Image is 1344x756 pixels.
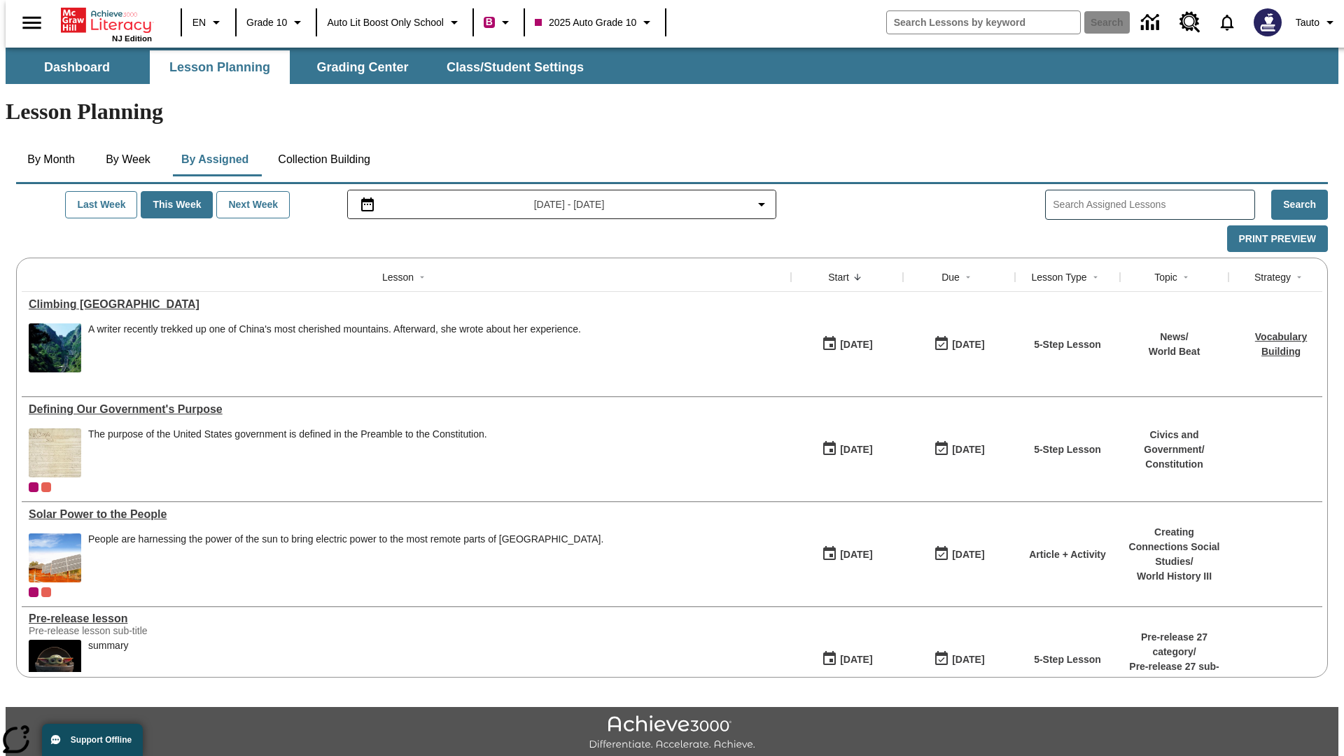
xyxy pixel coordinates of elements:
button: By Week [93,143,163,176]
span: EN [192,15,206,30]
div: A writer recently trekked up one of China's most cherished mountains. Afterward, she wrote about ... [88,323,581,372]
button: 01/25/26: Last day the lesson can be accessed [929,646,989,673]
button: Class/Student Settings [435,50,595,84]
a: Pre-release lesson, Lessons [29,612,784,625]
button: 03/31/26: Last day the lesson can be accessed [929,436,989,463]
button: Profile/Settings [1290,10,1344,35]
span: Grading Center [316,59,408,76]
button: Next Week [216,191,290,218]
button: 04/07/25: First time the lesson was available [817,541,877,568]
button: Grade: Grade 10, Select a grade [241,10,311,35]
h1: Lesson Planning [6,99,1338,125]
span: Auto Lit Boost only School [327,15,444,30]
a: Vocabulary Building [1255,331,1307,357]
button: Support Offline [42,724,143,756]
p: Pre-release 27 category / [1127,630,1221,659]
div: Current Class [29,482,38,492]
span: [DATE] - [DATE] [534,197,605,212]
p: World History III [1127,569,1221,584]
div: [DATE] [840,441,872,458]
div: Pre-release lesson [29,612,784,625]
p: Creating Connections Social Studies / [1127,525,1221,569]
button: Sort [849,269,866,286]
div: OL 2025 Auto Grade 11 [41,587,51,597]
div: [DATE] [952,441,984,458]
img: 6000 stone steps to climb Mount Tai in Chinese countryside [29,323,81,372]
p: 5-Step Lesson [1034,337,1101,352]
button: Print Preview [1227,225,1328,253]
div: summary [88,640,129,652]
div: [DATE] [840,336,872,353]
div: [DATE] [952,546,984,563]
div: [DATE] [952,651,984,668]
button: Sort [414,269,430,286]
button: Collection Building [267,143,381,176]
svg: Collapse Date Range Filter [753,196,770,213]
button: 04/13/26: Last day the lesson can be accessed [929,541,989,568]
img: This historic document written in calligraphic script on aged parchment, is the Preamble of the C... [29,428,81,477]
button: Sort [1291,269,1308,286]
span: Lesson Planning [169,59,270,76]
div: A writer recently trekked up one of China's most cherished mountains. Afterward, she wrote about ... [88,323,581,335]
button: Boost Class color is violet red. Change class color [478,10,519,35]
div: Lesson [382,270,414,284]
div: Solar Power to the People [29,508,784,521]
input: Search Assigned Lessons [1053,195,1254,215]
button: School: Auto Lit Boost only School, Select your school [321,10,468,35]
span: Grade 10 [246,15,287,30]
button: Sort [1177,269,1194,286]
div: [DATE] [840,651,872,668]
div: SubNavbar [6,50,596,84]
button: Open side menu [11,2,52,43]
div: Pre-release lesson sub-title [29,625,239,636]
span: 2025 Auto Grade 10 [535,15,636,30]
div: People are harnessing the power of the sun to bring electric power to the most remote parts of Af... [88,533,603,582]
a: Defining Our Government's Purpose, Lessons [29,403,784,416]
button: 07/22/25: First time the lesson was available [817,331,877,358]
p: World Beat [1149,344,1200,359]
div: Lesson Type [1031,270,1086,284]
div: Topic [1154,270,1177,284]
span: Support Offline [71,735,132,745]
div: The purpose of the United States government is defined in the Preamble to the Constitution. [88,428,487,477]
button: Language: EN, Select a language [186,10,231,35]
button: 06/30/26: Last day the lesson can be accessed [929,331,989,358]
div: [DATE] [840,546,872,563]
p: Constitution [1127,457,1221,472]
div: OL 2025 Auto Grade 11 [41,482,51,492]
button: Dashboard [7,50,147,84]
div: SubNavbar [6,48,1338,84]
div: summary [88,640,129,689]
a: Solar Power to the People, Lessons [29,508,784,521]
div: Climbing Mount Tai [29,298,784,311]
img: hero alt text [29,640,81,689]
p: Pre-release 27 sub-category [1127,659,1221,689]
button: Sort [960,269,976,286]
button: 01/22/25: First time the lesson was available [817,646,877,673]
div: Strategy [1254,270,1291,284]
a: Data Center [1133,3,1171,42]
input: search field [887,11,1080,34]
button: Select the date range menu item [353,196,771,213]
button: Select a new avatar [1245,4,1290,41]
button: 07/01/25: First time the lesson was available [817,436,877,463]
img: Three solar panels are set up in front of a rural home with a thatched or grass roof [29,533,81,582]
button: Sort [1087,269,1104,286]
button: Class: 2025 Auto Grade 10, Select your class [529,10,661,35]
button: By Assigned [170,143,260,176]
p: 5-Step Lesson [1034,442,1101,457]
p: Civics and Government / [1127,428,1221,457]
div: Due [941,270,960,284]
button: This Week [141,191,213,218]
button: Lesson Planning [150,50,290,84]
button: Grading Center [293,50,433,84]
p: News / [1149,330,1200,344]
p: 5-Step Lesson [1034,652,1101,667]
span: B [486,13,493,31]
